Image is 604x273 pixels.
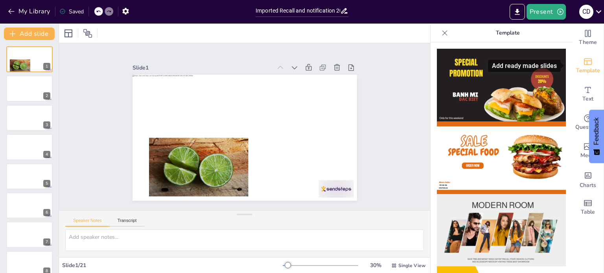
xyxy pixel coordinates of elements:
span: Text [582,95,593,103]
img: thumb-3.png [437,194,566,267]
span: Single View [398,262,425,269]
div: Saved [59,8,84,15]
button: Speaker Notes [65,218,110,227]
div: 5 [43,180,50,187]
span: Media [580,151,596,160]
div: 2 [43,92,50,99]
div: Add ready made slides [572,52,604,80]
div: Slide 1 / 21 [62,262,283,269]
div: Add charts and graphs [572,165,604,193]
div: Add text boxes [572,80,604,108]
div: 1 [6,46,53,72]
div: 2 [6,75,53,101]
span: Position [83,29,92,38]
div: 7 [6,222,53,247]
div: 3 [6,105,53,131]
button: C D [579,4,593,20]
div: C D [579,5,593,19]
button: Present [527,4,566,20]
img: thumb-1.png [437,49,566,121]
span: Template [576,66,600,75]
div: Change the overall theme [572,24,604,52]
div: 5 [6,163,53,189]
input: Insert title [256,5,340,16]
div: 3 [43,121,50,128]
div: 4 [6,134,53,160]
img: thumb-2.png [437,121,566,194]
button: My Library [6,5,53,18]
div: 6 [43,209,50,216]
div: 7 [43,238,50,246]
div: Add ready made slides [488,60,561,72]
div: Get real-time input from your audience [572,108,604,137]
div: 30 % [366,262,385,269]
div: Add a table [572,193,604,222]
span: Questions [575,123,601,132]
button: Transcript [110,218,145,227]
div: 4 [43,151,50,158]
button: Feedback - Show survey [589,110,604,163]
p: Template [451,24,564,42]
button: Add slide [4,27,55,40]
span: Charts [580,181,596,190]
div: 6 [6,192,53,218]
span: Theme [579,38,597,47]
span: Table [581,208,595,216]
div: Layout [62,27,75,40]
span: Feedback [593,117,600,145]
div: Add images, graphics, shapes or video [572,137,604,165]
div: 1 [43,63,50,70]
div: Slide 1 [293,29,330,167]
button: Export to PowerPoint [510,4,525,20]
